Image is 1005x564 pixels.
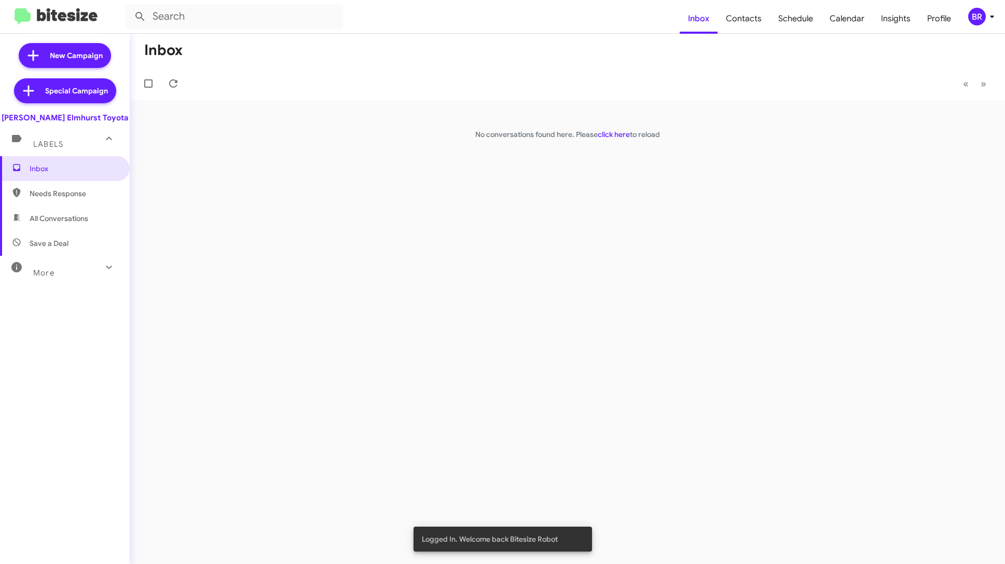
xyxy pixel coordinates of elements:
a: Calendar [821,4,873,34]
div: [PERSON_NAME] Elmhurst Toyota [2,113,128,123]
input: Search [126,4,343,29]
span: More [33,268,54,278]
span: Inbox [30,163,118,174]
div: BR [968,8,986,25]
a: Profile [919,4,959,34]
span: New Campaign [50,50,103,61]
span: » [981,77,986,90]
span: Labels [33,140,63,149]
span: Needs Response [30,188,118,199]
span: Special Campaign [45,86,108,96]
a: Contacts [718,4,770,34]
span: Save a Deal [30,238,68,249]
a: click here [598,130,630,139]
p: No conversations found here. Please to reload [130,129,1005,140]
button: BR [959,8,994,25]
a: Inbox [680,4,718,34]
nav: Page navigation example [957,73,993,94]
a: New Campaign [19,43,111,68]
button: Next [974,73,993,94]
h1: Inbox [144,42,183,59]
button: Previous [957,73,975,94]
span: « [963,77,969,90]
span: All Conversations [30,213,88,224]
a: Special Campaign [14,78,116,103]
a: Schedule [770,4,821,34]
span: Logged In. Welcome back Bitesize Robot [422,534,558,544]
a: Insights [873,4,919,34]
